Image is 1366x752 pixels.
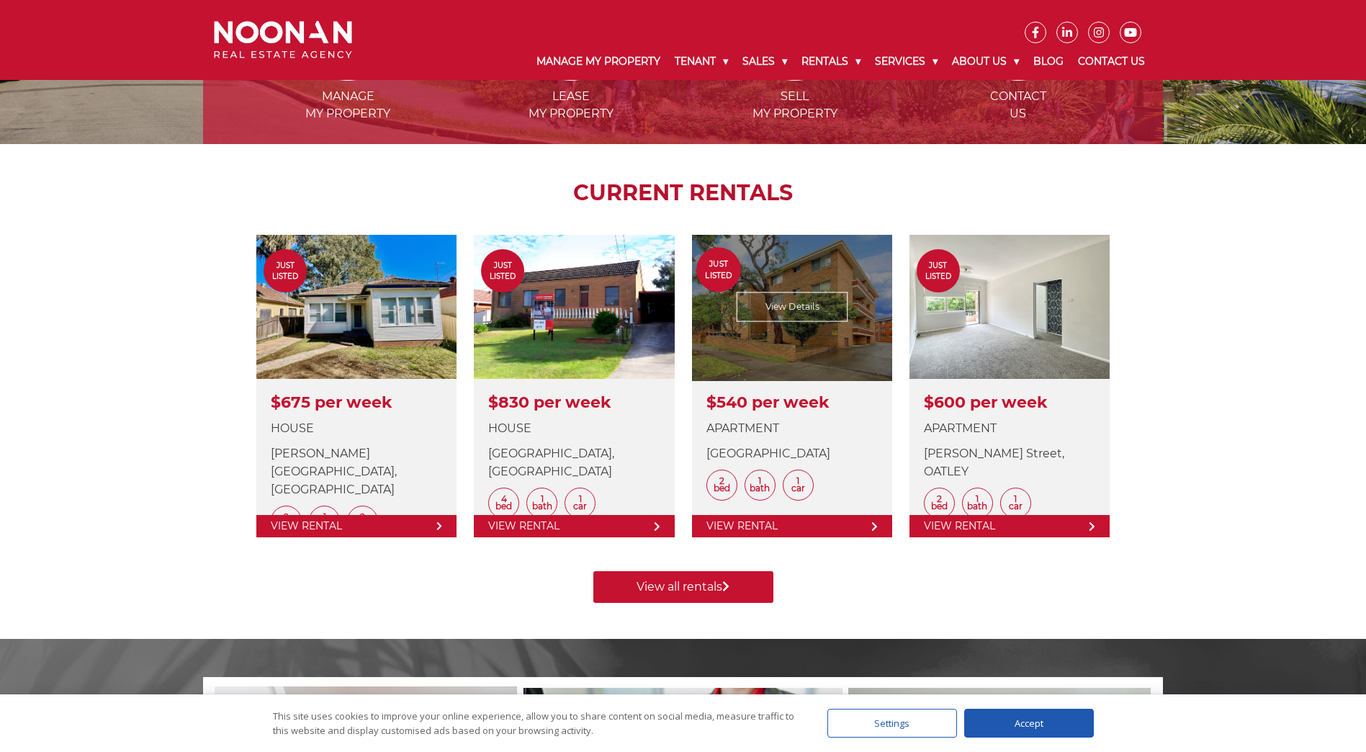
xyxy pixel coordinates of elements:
[214,21,352,59] img: Noonan Real Estate Agency
[239,180,1127,206] h2: CURRENT RENTALS
[685,30,905,120] a: Sell my property Sellmy Property
[1026,43,1071,80] a: Blog
[794,43,868,80] a: Rentals
[461,88,681,122] span: Lease my Property
[908,30,1128,120] a: ICONS ContactUs
[917,260,960,282] span: Just Listed
[273,709,799,738] div: This site uses cookies to improve your online experience, allow you to share content on social me...
[735,43,794,80] a: Sales
[964,709,1094,738] div: Accept
[668,43,735,80] a: Tenant
[238,30,458,120] a: Manage my Property Managemy Property
[868,43,945,80] a: Services
[945,43,1026,80] a: About Us
[593,571,773,603] a: View all rentals
[529,43,668,80] a: Manage My Property
[461,30,681,120] a: Lease my property Leasemy Property
[1071,43,1152,80] a: Contact Us
[481,260,524,282] span: Just Listed
[908,88,1128,122] span: Contact Us
[264,260,307,282] span: Just Listed
[238,88,458,122] span: Manage my Property
[685,88,905,122] span: Sell my Property
[827,709,957,738] div: Settings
